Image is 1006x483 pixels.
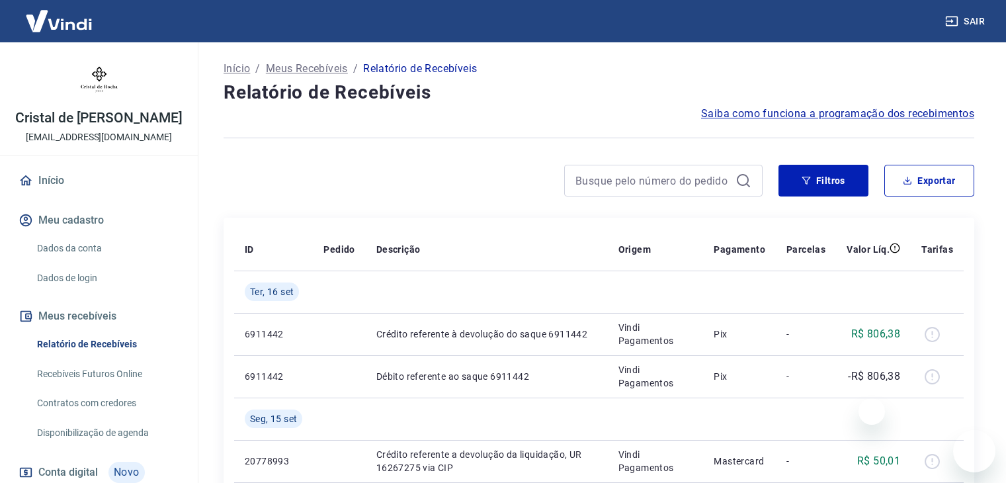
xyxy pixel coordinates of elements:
a: Recebíveis Futuros Online [32,361,182,388]
a: Contratos com credores [32,390,182,417]
p: Valor Líq. [847,243,890,256]
p: 20778993 [245,455,302,468]
p: Parcelas [786,243,825,256]
p: Mastercard [714,455,765,468]
p: - [786,370,825,383]
p: Pix [714,328,765,341]
p: Vindi Pagamentos [618,321,693,347]
p: Débito referente ao saque 6911442 [376,370,597,383]
input: Busque pelo número do pedido [575,171,730,191]
button: Meu cadastro [16,206,182,235]
a: Disponibilização de agenda [32,419,182,447]
a: Saiba como funciona a programação dos recebimentos [701,106,974,122]
iframe: Fechar mensagem [859,398,885,425]
span: Seg, 15 set [250,412,297,425]
a: Relatório de Recebíveis [32,331,182,358]
p: Origem [618,243,651,256]
img: Vindi [16,1,102,41]
p: [EMAIL_ADDRESS][DOMAIN_NAME] [26,130,172,144]
iframe: Botão para abrir a janela de mensagens [953,430,995,472]
p: Vindi Pagamentos [618,363,693,390]
p: Tarifas [921,243,953,256]
p: - [786,328,825,341]
p: Descrição [376,243,421,256]
p: R$ 806,38 [851,326,901,342]
span: Ter, 16 set [250,285,294,298]
a: Dados de login [32,265,182,292]
button: Exportar [884,165,974,197]
p: Relatório de Recebíveis [363,61,477,77]
p: Cristal de [PERSON_NAME] [15,111,183,125]
span: Conta digital [38,463,98,482]
h4: Relatório de Recebíveis [224,79,974,106]
p: Pagamento [714,243,765,256]
p: / [353,61,358,77]
a: Início [224,61,250,77]
p: ID [245,243,254,256]
p: Pedido [323,243,355,256]
span: Novo [108,462,145,483]
p: Vindi Pagamentos [618,448,693,474]
button: Sair [943,9,990,34]
p: -R$ 806,38 [848,369,900,384]
p: 6911442 [245,328,302,341]
p: 6911442 [245,370,302,383]
p: Pix [714,370,765,383]
p: Crédito referente a devolução da liquidação, UR 16267275 via CIP [376,448,597,474]
img: 9874327d-925f-4fc9-8f03-63dca71c5614.jpeg [73,53,126,106]
button: Filtros [778,165,868,197]
a: Dados da conta [32,235,182,262]
a: Meus Recebíveis [266,61,348,77]
p: / [255,61,260,77]
p: Crédito referente à devolução do saque 6911442 [376,328,597,341]
button: Meus recebíveis [16,302,182,331]
p: R$ 50,01 [857,453,900,469]
p: - [786,455,825,468]
a: Início [16,166,182,195]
